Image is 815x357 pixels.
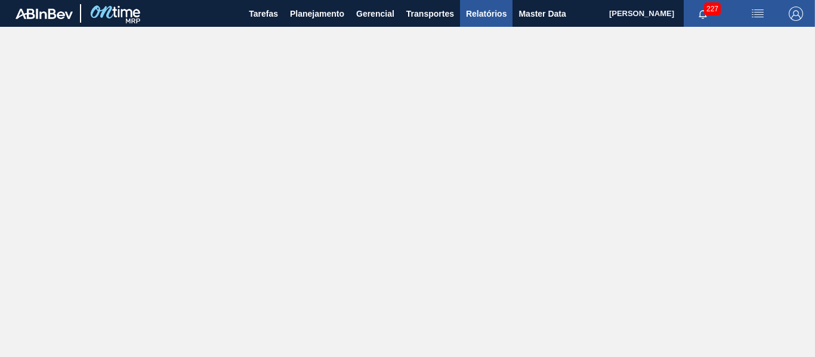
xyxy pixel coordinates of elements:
[249,7,278,21] span: Tarefas
[290,7,344,21] span: Planejamento
[466,7,507,21] span: Relatórios
[684,5,722,22] button: Notificações
[789,7,803,21] img: Logout
[704,2,721,15] span: 227
[518,7,566,21] span: Master Data
[406,7,454,21] span: Transportes
[751,7,765,21] img: userActions
[16,8,73,19] img: TNhmsLtSVTkK8tSr43FrP2fwEKptu5GPRR3wAAAABJRU5ErkJggg==
[356,7,394,21] span: Gerencial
